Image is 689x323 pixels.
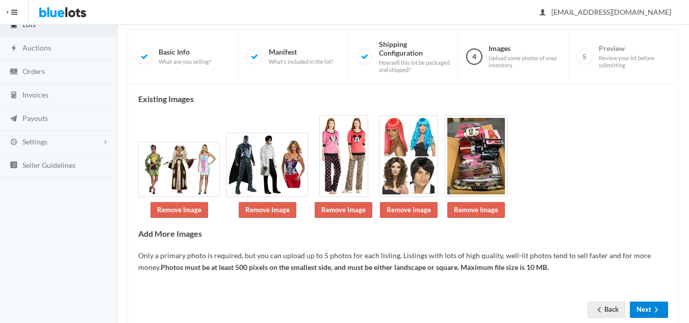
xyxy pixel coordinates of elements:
[138,229,668,238] h4: Add More Images
[630,302,668,317] button: Nextarrow forward
[588,302,625,317] a: arrow backBack
[319,115,368,197] img: 06f6c8ea-514e-4d0c-83d8-dc18a9eb2860-1757628740.jpg
[599,44,670,68] span: Preview
[9,91,19,101] ion-icon: calculator
[315,202,372,218] a: Remove Image
[447,202,505,218] a: Remove Image
[445,115,507,197] img: d8779999-fe5a-47c4-a67c-b73699a8e8c0-1758579061.jpeg
[9,67,19,77] ion-icon: cash
[9,114,19,124] ion-icon: paper plane
[489,55,560,68] span: Upload some photos of your inventory
[576,48,593,65] span: 5
[9,161,19,170] ion-icon: list box
[159,58,211,65] span: What are you selling?
[379,40,450,73] span: Shipping Configuration
[22,90,48,99] span: Invoices
[226,133,308,197] img: 1ada01b4-8df5-4164-a141-f3b59bd58d8f-1757628739.jpg
[138,94,668,104] h4: Existing Images
[540,8,671,16] span: [EMAIL_ADDRESS][DOMAIN_NAME]
[466,48,482,65] span: 4
[22,114,48,122] span: Payouts
[594,306,604,315] ion-icon: arrow back
[651,306,661,315] ion-icon: arrow forward
[599,55,670,68] span: Review your lot before submitting
[269,47,333,65] span: Manifest
[22,67,45,76] span: Orders
[269,58,333,65] span: What's included in the lot?
[22,137,47,146] span: Settings
[159,47,211,65] span: Basic Info
[138,250,668,273] p: Only a primary photo is required, but you can upload up to 5 photos for each listing. Listings wi...
[22,161,75,169] span: Seller Guidelines
[9,20,19,30] ion-icon: clipboard
[22,20,36,29] span: Lots
[538,8,548,18] ion-icon: person
[9,138,19,147] ion-icon: cog
[9,44,19,54] ion-icon: flash
[239,202,296,218] a: Remove Image
[379,59,450,73] span: How will this lot be packaged and shipped?
[489,44,560,68] span: Images
[138,142,220,197] img: 37e42707-2757-45c4-a56d-d71e47aa7f2a-1757628739.jpg
[161,263,549,271] b: Photos must be at least 500 pixels on the smallest side, and must be either landscape or square. ...
[379,115,438,197] img: f960d070-aaa1-44dc-aa43-defc592e5136-1757628740.jpg
[22,43,51,52] span: Auctions
[150,202,208,218] a: Remove Image
[380,202,438,218] a: Remove Image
